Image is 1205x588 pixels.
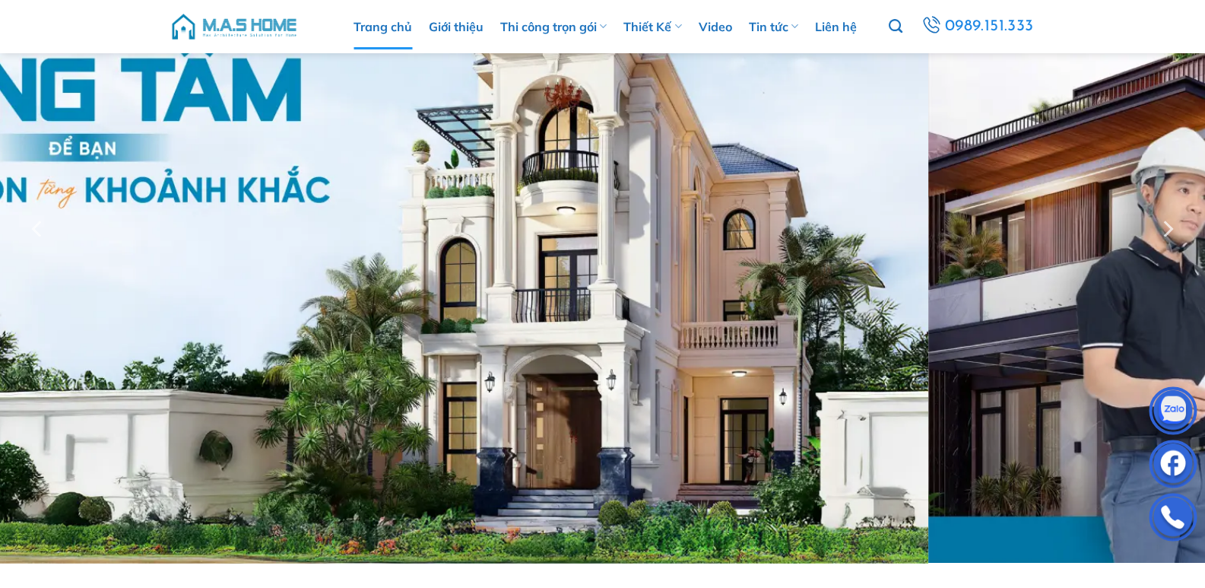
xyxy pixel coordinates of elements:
[24,162,52,296] button: Previous
[623,4,681,49] a: Thiết Kế
[429,4,484,49] a: Giới thiệu
[1150,497,1196,542] img: Phone
[699,4,732,49] a: Video
[1150,443,1196,489] img: Facebook
[354,4,412,49] a: Trang chủ
[889,11,902,43] a: Tìm kiếm
[945,14,1034,40] span: 0989.151.333
[500,4,607,49] a: Thi công trọn gói
[749,4,798,49] a: Tin tức
[170,4,299,49] img: M.A.S HOME – Tổng Thầu Thiết Kế Và Xây Nhà Trọn Gói
[1150,390,1196,436] img: Zalo
[1153,162,1181,296] button: Next
[919,13,1035,40] a: 0989.151.333
[815,4,857,49] a: Liên hệ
